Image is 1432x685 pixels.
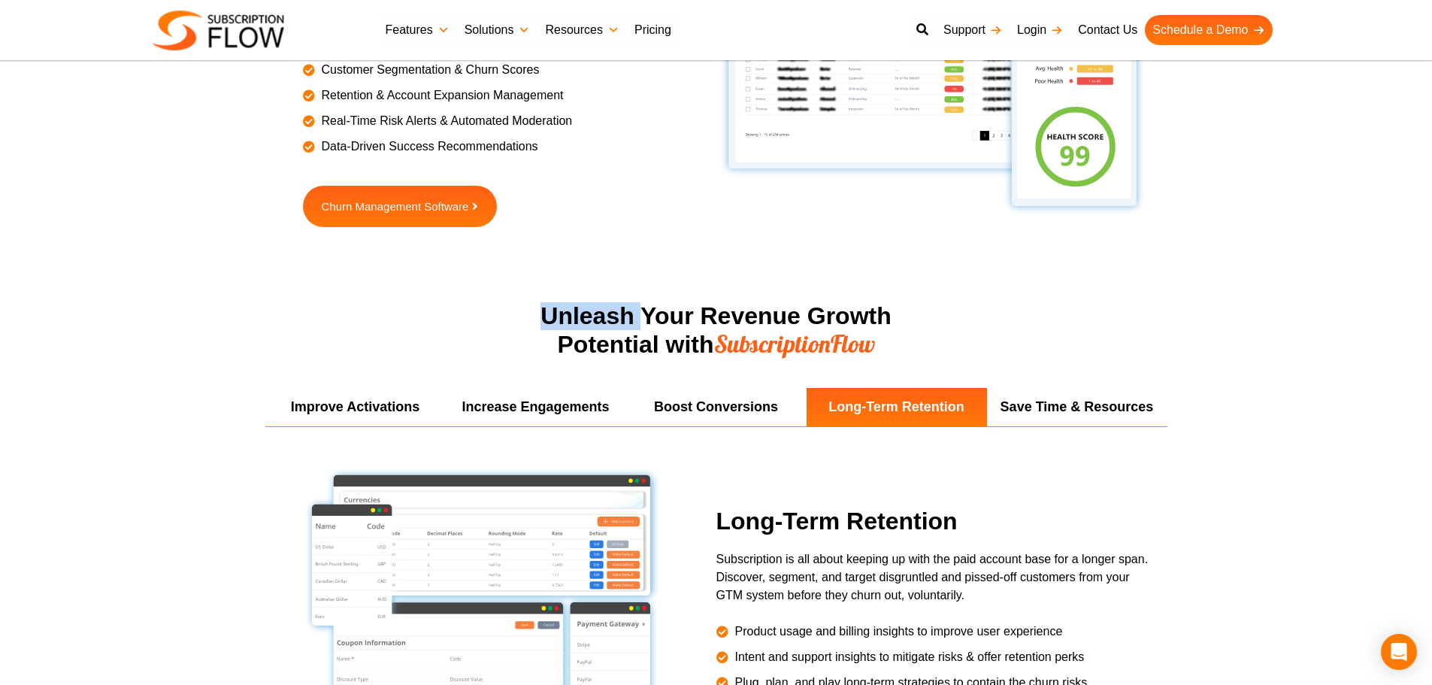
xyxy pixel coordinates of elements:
[626,388,807,426] li: Boost Conversions
[318,112,573,130] span: Real-Time Risk Alerts & Automated Moderation
[1381,634,1417,670] div: Open Intercom Messenger
[303,186,498,227] a: Churn Management Software
[716,508,1160,535] h2: Long-Term Retention
[318,138,538,156] span: Data-Driven Success Recommendations
[457,15,538,45] a: Solutions
[537,15,626,45] a: Resources
[446,388,626,426] li: Increase Engagements
[716,550,1160,605] p: Subscription is all about keeping up with the paid account base for a longer span. Discover, segm...
[936,15,1010,45] a: Support
[378,15,457,45] a: Features
[1145,15,1272,45] a: Schedule a Demo
[1070,15,1145,45] a: Contact Us
[153,11,284,50] img: Subscriptionflow
[416,302,1017,359] h2: Unleash Your Revenue Growth Potential with
[731,623,1063,641] span: Product usage and billing insights to improve user experience
[265,388,446,426] li: Improve Activations
[987,388,1167,426] li: Save Time & Resources
[318,61,540,79] span: Customer Segmentation & Churn Scores
[322,201,469,212] span: Churn Management Software
[627,15,679,45] a: Pricing
[807,388,987,426] li: Long-Term Retention
[714,329,875,359] span: SubscriptionFlow
[318,86,564,105] span: Retention & Account Expansion Management
[731,648,1085,666] span: Intent and support insights to mitigate risks & offer retention perks
[1010,15,1070,45] a: Login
